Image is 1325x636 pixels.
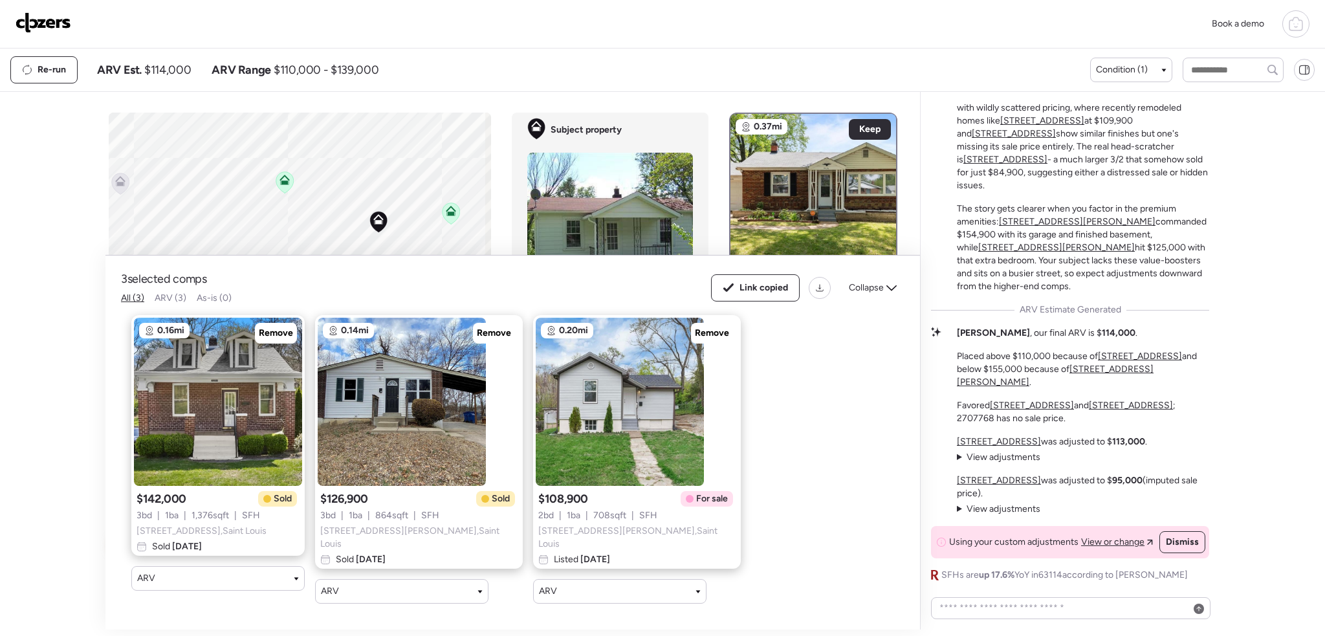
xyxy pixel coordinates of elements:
[695,327,729,340] span: Remove
[234,509,237,522] span: |
[320,509,336,522] span: 3 bd
[170,541,202,552] span: [DATE]
[990,400,1074,411] a: [STREET_ADDRESS]
[949,536,1079,549] span: Using your custom adjustments
[559,509,562,522] span: |
[1081,536,1153,549] a: View or change
[121,271,207,287] span: 3 selected comps
[155,292,186,303] span: ARV (3)
[586,509,588,522] span: |
[739,281,788,294] span: Link copied
[538,491,588,507] span: $108,900
[413,509,416,522] span: |
[941,569,1188,582] span: SFHs are YoY in 63114 according to [PERSON_NAME]
[1166,536,1199,549] span: Dismiss
[121,292,144,303] span: All (3)
[631,509,634,522] span: |
[137,491,186,507] span: $142,000
[1112,475,1143,486] strong: 95,000
[539,585,557,598] span: ARV
[957,327,1137,340] p: , our final ARV is $ .
[212,62,271,78] span: ARV Range
[957,350,1209,389] p: Placed above $110,000 because of and below $155,000 because of .
[152,540,202,553] span: Sold
[957,89,1209,192] p: This [PERSON_NAME] Ave property sits in a neighborhood with wildly scattered pricing, where recen...
[1212,18,1264,29] span: Book a demo
[593,509,626,522] span: 708 sqft
[197,292,232,303] span: As-is (0)
[375,509,408,522] span: 864 sqft
[1089,400,1173,411] a: [STREET_ADDRESS]
[1096,63,1148,76] span: Condition (1)
[957,474,1209,500] p: was adjusted to $ (imputed sale price).
[696,492,728,505] span: For sale
[137,525,267,538] span: [STREET_ADDRESS] , Saint Louis
[957,435,1147,448] p: was adjusted to $ .
[367,509,370,522] span: |
[341,509,344,522] span: |
[639,509,657,522] span: SFH
[349,509,362,522] span: 1 ba
[957,475,1041,486] a: [STREET_ADDRESS]
[492,492,510,505] span: Sold
[1000,115,1084,126] a: [STREET_ADDRESS]
[967,452,1040,463] span: View adjustments
[538,525,736,551] span: [STREET_ADDRESS][PERSON_NAME] , Saint Louis
[957,436,1041,447] a: [STREET_ADDRESS]
[477,327,511,340] span: Remove
[859,123,881,136] span: Keep
[354,554,386,565] span: [DATE]
[242,509,260,522] span: SFH
[259,327,293,340] span: Remove
[754,120,782,133] span: 0.37mi
[957,451,1040,464] summary: View adjustments
[192,509,229,522] span: 1,376 sqft
[578,554,610,565] span: [DATE]
[1102,327,1135,338] strong: 114,000
[999,216,1155,227] a: [STREET_ADDRESS][PERSON_NAME]
[157,324,184,337] span: 0.16mi
[274,62,378,78] span: $110,000 - $139,000
[274,492,292,505] span: Sold
[336,553,386,566] span: Sold
[38,63,66,76] span: Re-run
[1020,303,1121,316] span: ARV Estimate Generated
[184,509,186,522] span: |
[957,327,1030,338] strong: [PERSON_NAME]
[978,242,1135,253] a: [STREET_ADDRESS][PERSON_NAME]
[963,154,1047,165] a: [STREET_ADDRESS]
[137,509,152,522] span: 3 bd
[1112,436,1145,447] strong: 113,000
[16,12,71,33] img: Logo
[157,509,160,522] span: |
[320,491,368,507] span: $126,900
[97,62,142,78] span: ARV Est.
[967,503,1040,514] span: View adjustments
[554,553,610,566] span: Listed
[972,128,1056,139] a: [STREET_ADDRESS]
[559,324,588,337] span: 0.20mi
[849,281,884,294] span: Collapse
[957,503,1040,516] summary: View adjustments
[320,525,518,551] span: [STREET_ADDRESS][PERSON_NAME] , Saint Louis
[957,203,1209,293] p: The story gets clearer when you factor in the premium amenities: commanded $154,900 with its gara...
[979,569,1014,580] span: up 17.6%
[144,62,191,78] span: $114,000
[1098,351,1182,362] a: [STREET_ADDRESS]
[341,324,369,337] span: 0.14mi
[321,585,339,598] span: ARV
[421,509,439,522] span: SFH
[538,509,554,522] span: 2 bd
[551,124,622,137] span: Subject property
[957,399,1209,425] p: Favored and ; 2707768 has no sale price.
[1081,536,1144,549] span: View or change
